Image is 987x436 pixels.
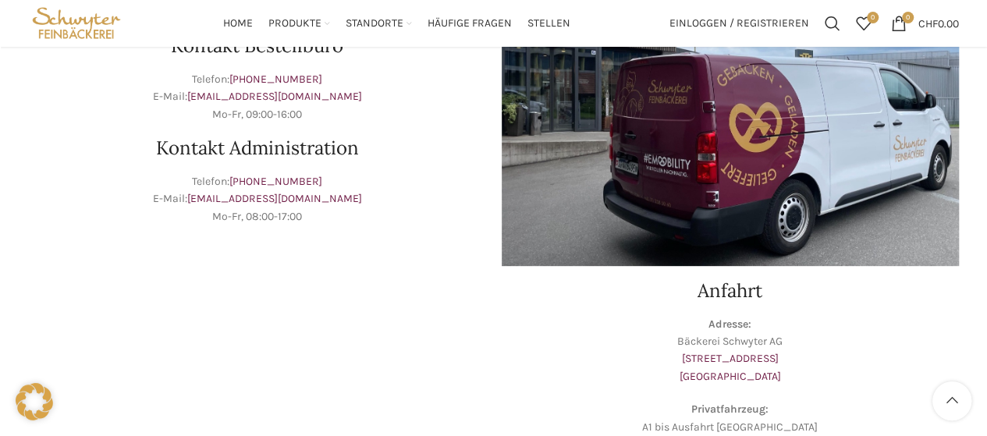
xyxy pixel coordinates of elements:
span: Einloggen / Registrieren [669,18,809,29]
div: Main navigation [132,8,661,39]
a: 0 [848,8,879,39]
div: Meine Wunschliste [848,8,879,39]
a: 0 CHF0.00 [883,8,967,39]
a: Produkte [268,8,330,39]
strong: Adresse: [708,317,751,331]
span: Produkte [268,16,321,31]
p: Bäckerei Schwyter AG [502,316,959,386]
a: [EMAIL_ADDRESS][DOMAIN_NAME] [187,192,362,205]
span: CHF [918,16,938,30]
a: [PHONE_NUMBER] [229,73,322,86]
span: Stellen [527,16,570,31]
span: Home [223,16,253,31]
a: Scroll to top button [932,381,971,420]
a: [STREET_ADDRESS][GEOGRAPHIC_DATA] [680,352,781,382]
span: Standorte [346,16,403,31]
p: Telefon: E-Mail: Mo-Fr, 08:00-17:00 [29,173,486,225]
a: [PHONE_NUMBER] [229,175,322,188]
a: Häufige Fragen [428,8,512,39]
h2: Kontakt Administration [29,139,486,158]
span: Häufige Fragen [428,16,512,31]
span: 0 [902,12,914,23]
h2: Kontakt Bestellbüro [29,37,486,55]
strong: Privatfahrzeug: [691,402,769,416]
a: [EMAIL_ADDRESS][DOMAIN_NAME] [187,90,362,103]
bdi: 0.00 [918,16,959,30]
p: Telefon: E-Mail: Mo-Fr, 09:00-16:00 [29,71,486,123]
a: Einloggen / Registrieren [662,8,817,39]
a: Home [223,8,253,39]
a: Standorte [346,8,412,39]
a: Site logo [29,16,125,29]
span: 0 [867,12,879,23]
a: Stellen [527,8,570,39]
a: Suchen [817,8,848,39]
h2: Anfahrt [502,282,959,300]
